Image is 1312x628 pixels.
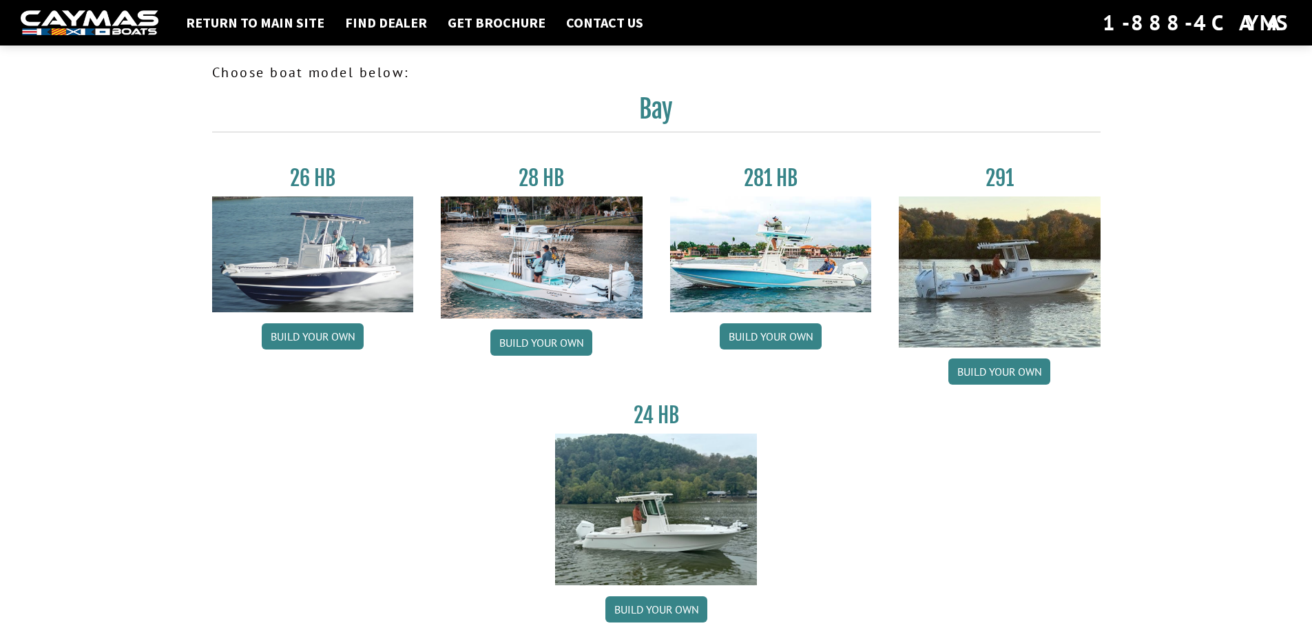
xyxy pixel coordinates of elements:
a: Contact Us [559,14,650,32]
a: Build your own [720,323,822,350]
a: Build your own [262,323,364,350]
a: Build your own [605,596,707,622]
h3: 26 HB [212,165,414,191]
a: Build your own [490,330,592,356]
p: Choose boat model below: [212,62,1101,83]
img: 26_new_photo_resized.jpg [212,196,414,312]
a: Build your own [948,358,1050,385]
a: Return to main site [179,14,331,32]
h3: 28 HB [441,165,643,191]
h3: 291 [899,165,1101,191]
img: 291_Thumbnail.jpg [899,196,1101,347]
div: 1-888-4CAYMAS [1103,8,1291,38]
a: Get Brochure [441,14,552,32]
img: 28_hb_thumbnail_for_caymas_connect.jpg [441,196,643,318]
img: white-logo-c9c8dbefe5ff5ceceb0f0178aa75bf4bb51f6bca0971e226c86eb53dfe498488.png [21,10,158,36]
a: Find Dealer [338,14,434,32]
img: 28-hb-twin.jpg [670,196,872,312]
h2: Bay [212,94,1101,132]
h3: 281 HB [670,165,872,191]
img: 24_HB_thumbnail.jpg [555,434,757,585]
h3: 24 HB [555,403,757,428]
